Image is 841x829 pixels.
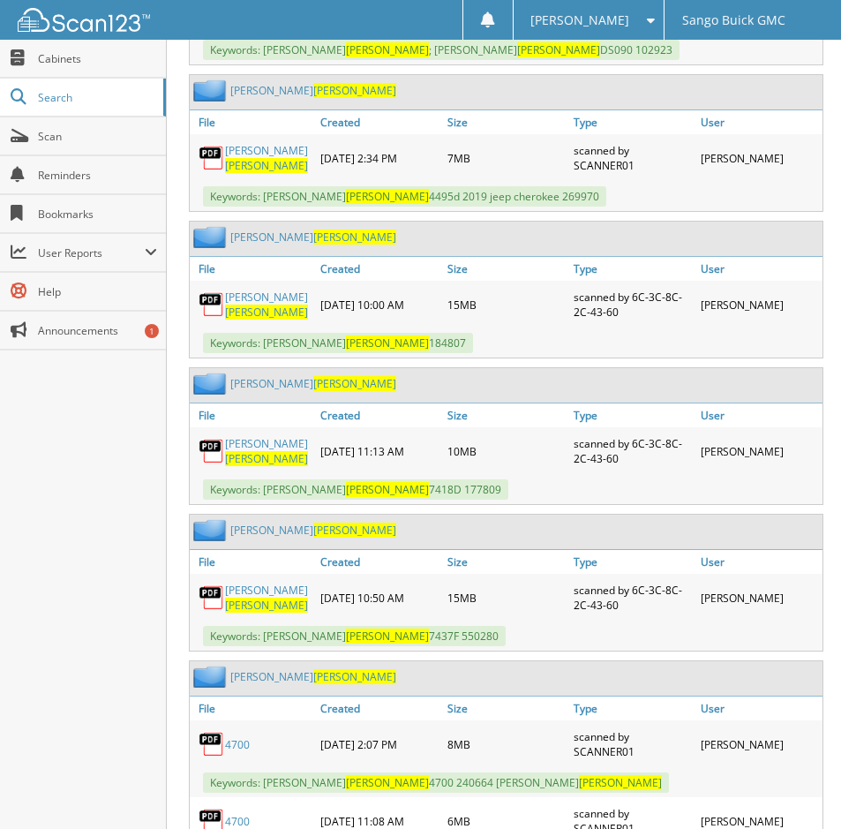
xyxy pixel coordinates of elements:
a: Type [569,403,695,427]
span: [PERSON_NAME] [346,189,429,204]
a: Type [569,110,695,134]
span: [PERSON_NAME] [225,158,308,173]
a: User [696,257,822,281]
div: [DATE] 10:50 AM [316,578,442,617]
img: PDF.png [199,291,225,318]
span: [PERSON_NAME] [313,83,396,98]
a: Created [316,550,442,574]
span: [PERSON_NAME] [530,15,629,26]
img: PDF.png [199,731,225,757]
a: User [696,550,822,574]
span: [PERSON_NAME] [346,629,429,644]
span: Keywords: [PERSON_NAME] 184807 [203,333,473,353]
span: [PERSON_NAME] [517,42,600,57]
a: Created [316,257,442,281]
a: File [190,550,316,574]
span: Keywords: [PERSON_NAME] ; [PERSON_NAME] DS090 102923 [203,40,680,60]
span: [PERSON_NAME] [313,669,396,684]
a: [PERSON_NAME][PERSON_NAME] [225,583,312,613]
div: scanned by SCANNER01 [569,725,695,764]
a: Created [316,110,442,134]
span: [PERSON_NAME] [225,305,308,320]
a: [PERSON_NAME][PERSON_NAME] [225,290,312,320]
div: [PERSON_NAME] [696,578,822,617]
div: [DATE] 2:34 PM [316,139,442,177]
span: Keywords: [PERSON_NAME] 4495d 2019 jeep cherokee 269970 [203,186,606,207]
span: Keywords: [PERSON_NAME] 7418D 177809 [203,479,508,500]
a: [PERSON_NAME][PERSON_NAME] [230,83,396,98]
a: User [696,110,822,134]
span: Announcements [38,323,157,338]
span: [PERSON_NAME] [346,335,429,350]
a: Type [569,257,695,281]
span: Search [38,90,154,105]
span: [PERSON_NAME] [346,775,429,790]
a: File [190,110,316,134]
span: [PERSON_NAME] [346,42,429,57]
div: [DATE] 11:13 AM [316,432,442,471]
div: [PERSON_NAME] [696,725,822,764]
a: Type [569,697,695,720]
div: [PERSON_NAME] [696,432,822,471]
a: Created [316,697,442,720]
div: 1 [145,324,159,338]
a: [PERSON_NAME][PERSON_NAME] [230,669,396,684]
a: Created [316,403,442,427]
div: 7MB [443,139,569,177]
a: File [190,697,316,720]
span: Sango Buick GMC [682,15,785,26]
span: [PERSON_NAME] [579,775,662,790]
span: [PERSON_NAME] [346,482,429,497]
img: folder2.png [193,226,230,248]
a: Size [443,110,569,134]
span: [PERSON_NAME] [225,451,308,466]
img: PDF.png [199,584,225,611]
img: folder2.png [193,519,230,541]
a: 4700 [225,737,250,752]
span: Help [38,284,157,299]
a: [PERSON_NAME][PERSON_NAME] [230,230,396,245]
span: [PERSON_NAME] [313,376,396,391]
a: Size [443,697,569,720]
img: folder2.png [193,666,230,688]
a: Type [569,550,695,574]
span: Cabinets [38,51,157,66]
span: [PERSON_NAME] [225,598,308,613]
a: [PERSON_NAME][PERSON_NAME] [230,523,396,538]
a: File [190,257,316,281]
div: 8MB [443,725,569,764]
div: 15MB [443,578,569,617]
a: Size [443,550,569,574]
a: File [190,403,316,427]
div: [PERSON_NAME] [696,139,822,177]
div: [DATE] 10:00 AM [316,285,442,324]
div: scanned by SCANNER01 [569,139,695,177]
img: folder2.png [193,373,230,395]
img: PDF.png [199,438,225,464]
div: scanned by 6C-3C-8C-2C-43-60 [569,432,695,471]
img: scan123-logo-white.svg [18,8,150,32]
div: [PERSON_NAME] [696,285,822,324]
img: PDF.png [199,145,225,171]
span: User Reports [38,245,145,260]
a: [PERSON_NAME][PERSON_NAME] [225,143,312,173]
span: [PERSON_NAME] [313,523,396,538]
div: scanned by 6C-3C-8C-2C-43-60 [569,285,695,324]
div: 10MB [443,432,569,471]
a: 4700 [225,814,250,829]
span: Bookmarks [38,207,157,222]
span: Reminders [38,168,157,183]
a: User [696,697,822,720]
a: Size [443,257,569,281]
a: Size [443,403,569,427]
img: folder2.png [193,79,230,102]
span: Scan [38,129,157,144]
span: Keywords: [PERSON_NAME] 7437F 550280 [203,626,506,646]
span: Keywords: [PERSON_NAME] 4700 240664 [PERSON_NAME] [203,772,669,793]
a: [PERSON_NAME][PERSON_NAME] [230,376,396,391]
a: [PERSON_NAME][PERSON_NAME] [225,436,312,466]
div: 15MB [443,285,569,324]
div: [DATE] 2:07 PM [316,725,442,764]
div: scanned by 6C-3C-8C-2C-43-60 [569,578,695,617]
span: [PERSON_NAME] [313,230,396,245]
